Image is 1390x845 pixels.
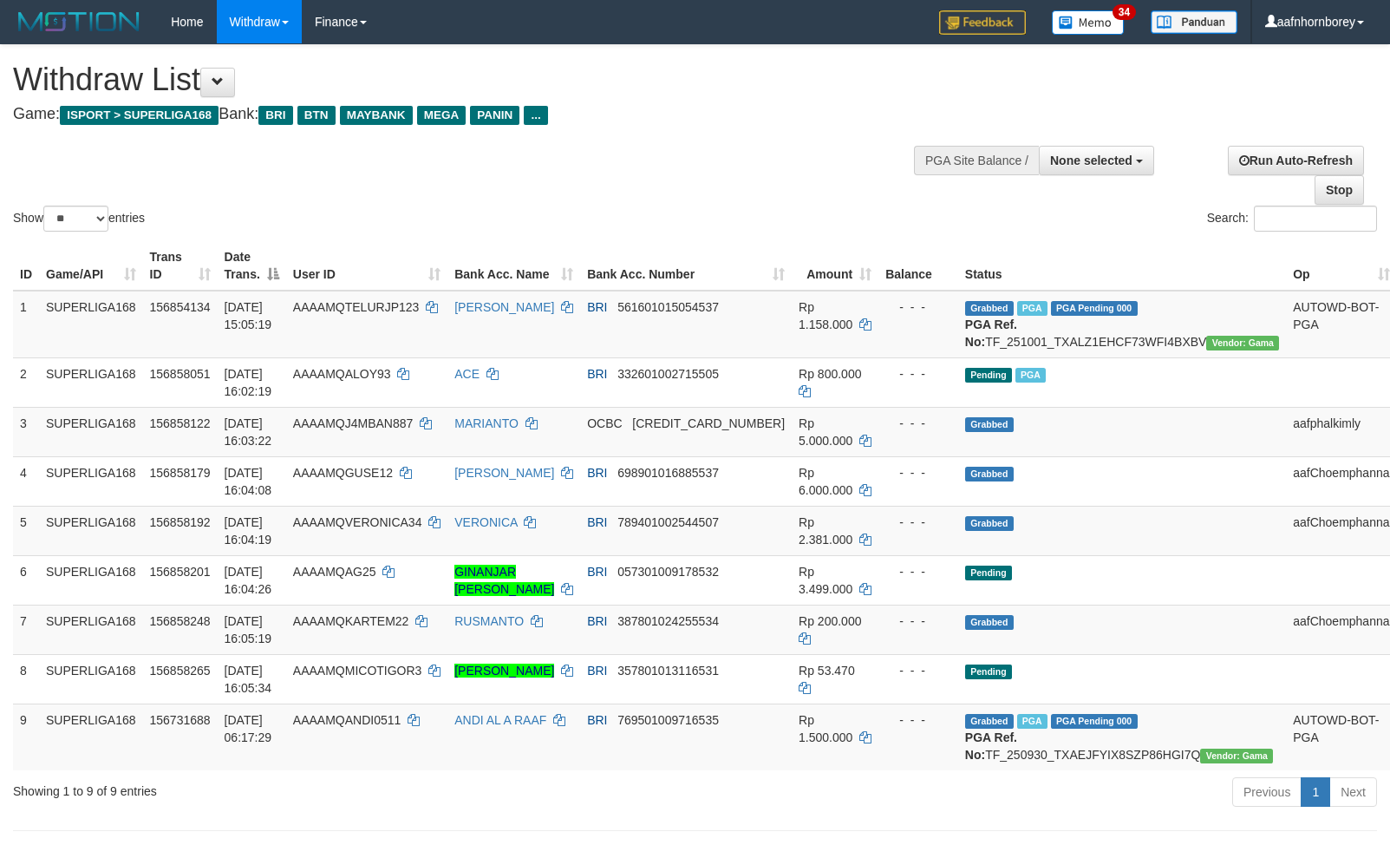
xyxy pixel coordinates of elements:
span: Rp 2.381.000 [799,515,852,547]
div: - - - [885,514,951,531]
td: SUPERLIGA168 [39,506,143,555]
span: PANIN [470,106,519,125]
span: 156858051 [150,367,211,381]
th: Amount: activate to sort column ascending [792,241,878,291]
a: Run Auto-Refresh [1228,146,1364,175]
span: Copy 789401002544507 to clipboard [617,515,719,529]
div: Showing 1 to 9 of 9 entries [13,776,566,800]
span: 156854134 [150,300,211,314]
span: 34 [1113,4,1136,20]
span: AAAAMQTELURJP123 [293,300,420,314]
h1: Withdraw List [13,62,910,97]
span: ISPORT > SUPERLIGA168 [60,106,219,125]
span: Marked by aafsengchandara [1015,368,1046,383]
td: 5 [13,506,39,555]
div: - - - [885,415,951,432]
span: BRI [587,614,607,628]
span: BRI [258,106,292,125]
span: None selected [1050,154,1132,167]
img: panduan.png [1151,10,1237,34]
span: Grabbed [965,516,1014,531]
span: Rp 6.000.000 [799,466,852,497]
img: MOTION_logo.png [13,9,145,35]
td: 9 [13,704,39,770]
th: Game/API: activate to sort column ascending [39,241,143,291]
label: Show entries [13,206,145,232]
div: - - - [885,563,951,580]
td: 8 [13,654,39,704]
span: Rp 1.158.000 [799,300,852,331]
div: - - - [885,612,951,630]
td: SUPERLIGA168 [39,654,143,704]
span: AAAAMQKARTEM22 [293,614,409,628]
td: 3 [13,407,39,456]
a: RUSMANTO [454,614,524,628]
a: MARIANTO [454,416,519,430]
a: 1 [1301,777,1330,807]
th: ID [13,241,39,291]
span: Rp 800.000 [799,367,861,381]
span: Copy 698901016885537 to clipboard [617,466,719,480]
span: 156858122 [150,416,211,430]
h4: Game: Bank: [13,106,910,123]
span: BRI [587,565,607,579]
span: Grabbed [965,417,1014,432]
span: 156858192 [150,515,211,529]
span: 156858248 [150,614,211,628]
td: SUPERLIGA168 [39,291,143,358]
th: Balance [878,241,958,291]
span: Rp 1.500.000 [799,713,852,744]
span: Grabbed [965,615,1014,630]
span: BRI [587,515,607,529]
td: SUPERLIGA168 [39,407,143,456]
span: MEGA [417,106,467,125]
span: [DATE] 16:05:34 [225,664,272,695]
div: - - - [885,298,951,316]
span: Copy 332601002715505 to clipboard [617,367,719,381]
span: Copy 769501009716535 to clipboard [617,713,719,727]
span: MAYBANK [340,106,413,125]
span: OCBC [587,416,622,430]
a: [PERSON_NAME] [454,466,554,480]
span: Grabbed [965,714,1014,729]
span: AAAAMQANDI0511 [293,713,401,727]
span: Rp 200.000 [799,614,861,628]
span: [DATE] 06:17:29 [225,713,272,744]
a: Next [1329,777,1377,807]
a: ANDI AL A RAAF [454,713,546,727]
span: Vendor URL: https://trx31.1velocity.biz [1206,336,1279,350]
a: GINANJAR [PERSON_NAME] [454,565,554,596]
th: Bank Acc. Number: activate to sort column ascending [580,241,792,291]
span: PGA Pending [1051,301,1138,316]
th: Date Trans.: activate to sort column descending [218,241,286,291]
span: Copy 057301009178532 to clipboard [617,565,719,579]
span: Copy 357801013116531 to clipboard [617,664,719,678]
span: Pending [965,665,1012,679]
span: BRI [587,713,607,727]
span: [DATE] 16:05:19 [225,614,272,645]
a: [PERSON_NAME] [454,300,554,314]
span: Vendor URL: https://trx31.1velocity.biz [1200,749,1273,763]
td: SUPERLIGA168 [39,605,143,654]
a: Previous [1232,777,1302,807]
span: AAAAMQGUSE12 [293,466,393,480]
span: AAAAMQMICOTIGOR3 [293,664,422,678]
td: 6 [13,555,39,605]
span: Copy 561601015054537 to clipboard [617,300,719,314]
span: AAAAMQVERONICA34 [293,515,422,529]
th: Status [958,241,1286,291]
div: - - - [885,711,951,729]
td: SUPERLIGA168 [39,456,143,506]
span: BTN [297,106,336,125]
span: 156858179 [150,466,211,480]
td: SUPERLIGA168 [39,357,143,407]
span: [DATE] 16:02:19 [225,367,272,398]
span: BRI [587,466,607,480]
div: - - - [885,464,951,481]
a: [PERSON_NAME] [454,664,554,678]
span: Marked by aafromsomean [1017,714,1047,729]
span: Rp 5.000.000 [799,416,852,448]
td: SUPERLIGA168 [39,555,143,605]
th: Bank Acc. Name: activate to sort column ascending [447,241,580,291]
td: 4 [13,456,39,506]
